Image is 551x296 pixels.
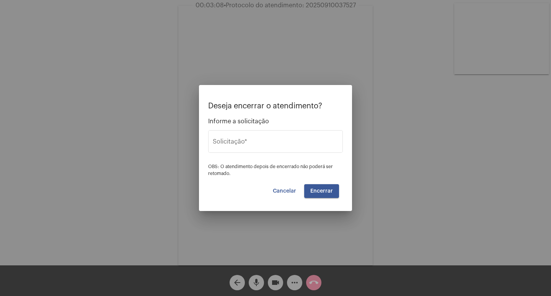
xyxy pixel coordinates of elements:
[310,188,333,194] span: Encerrar
[273,188,296,194] span: Cancelar
[208,164,333,176] span: OBS: O atendimento depois de encerrado não poderá ser retomado.
[267,184,302,198] button: Cancelar
[304,184,339,198] button: Encerrar
[208,118,343,125] span: Informe a solicitação
[213,140,338,147] input: Buscar solicitação
[208,102,343,110] p: Deseja encerrar o atendimento?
